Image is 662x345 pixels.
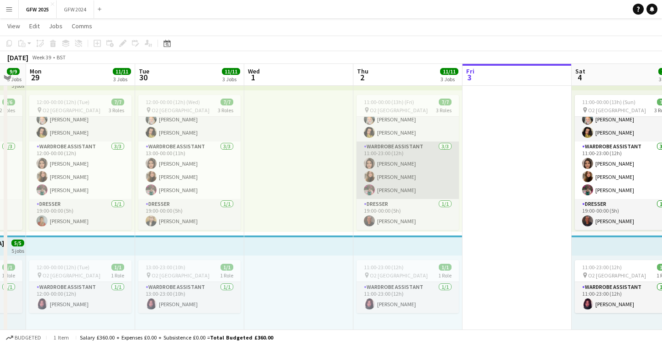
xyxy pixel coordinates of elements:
span: Comms [72,22,92,30]
span: 11/11 [440,68,458,75]
span: 1 [247,72,260,83]
a: View [4,20,24,32]
app-card-role: Wardrobe Assistant1/111:00-23:00 (12h)[PERSON_NAME] [357,282,459,313]
span: 3 [465,72,474,83]
span: Fri [466,67,474,75]
span: 11/11 [222,68,240,75]
span: 3 Roles [436,107,452,114]
span: 9/9 [7,68,20,75]
span: Total Budgeted £360.00 [210,334,273,341]
a: Jobs [45,20,66,32]
span: 11:00-00:00 (13h) (Sun) [582,99,636,105]
span: O2 [GEOGRAPHIC_DATA] [588,272,646,279]
app-card-role: Dresser1/119:00-00:00 (5h)[PERSON_NAME] [357,199,459,230]
a: Comms [68,20,96,32]
button: Budgeted [5,333,42,343]
span: 11:00-00:00 (13h) (Fri) [364,99,414,105]
span: 1 Role [220,272,233,279]
span: O2 [GEOGRAPHIC_DATA] [42,272,100,279]
app-card-role: Wardrobe Assistant1/112:00-00:00 (12h)[PERSON_NAME] [29,282,131,313]
span: 1 Role [111,272,124,279]
span: 1/1 [221,264,233,271]
span: 12:00-00:00 (12h) (Tue) [37,99,89,105]
span: Sat [575,67,585,75]
span: 12:00-00:00 (12h) (Wed) [146,99,200,105]
span: 11:00-23:00 (12h) [582,264,622,271]
span: Mon [30,67,42,75]
span: View [7,22,20,30]
a: Edit [26,20,43,32]
app-card-role: Wardrobe Assistant3/312:00-00:00 (12h)[PERSON_NAME][PERSON_NAME][PERSON_NAME] [29,141,131,199]
app-job-card: 11:00-23:00 (12h)1/1 O2 [GEOGRAPHIC_DATA]1 RoleWardrobe Assistant1/111:00-23:00 (12h)[PERSON_NAME] [357,260,459,313]
div: 3 Jobs [113,76,131,83]
span: O2 [GEOGRAPHIC_DATA] [42,107,100,114]
span: 3 Roles [109,107,124,114]
span: 12:00-00:00 (12h) (Tue) [37,264,89,271]
span: 7/7 [439,99,452,105]
app-job-card: 12:00-00:00 (12h) (Tue)1/1 O2 [GEOGRAPHIC_DATA]1 RoleWardrobe Assistant1/112:00-00:00 (12h)[PERSO... [29,260,131,313]
div: BST [57,54,66,61]
span: Wed [248,67,260,75]
div: 3 Jobs [7,76,21,83]
span: 6/6 [2,99,15,105]
span: Thu [357,67,368,75]
span: 2 [356,72,368,83]
app-job-card: 12:00-00:00 (12h) (Tue)7/7 O2 [GEOGRAPHIC_DATA]3 Roles12:00-19:00 (7h)[PERSON_NAME][PERSON_NAME][... [29,95,131,230]
span: 13:00-23:00 (10h) [146,264,185,271]
span: 29 [28,72,42,83]
span: O2 [GEOGRAPHIC_DATA] [152,107,210,114]
div: 5 jobs [11,246,24,254]
span: 1/1 [439,264,452,271]
app-card-role: Wardrobe Assistant1/113:00-23:00 (10h)[PERSON_NAME] [138,282,241,313]
span: O2 [GEOGRAPHIC_DATA] [370,107,428,114]
span: 1/1 [111,264,124,271]
button: GFW 2024 [57,0,94,18]
span: 30 [137,72,149,83]
app-job-card: 11:00-00:00 (13h) (Fri)7/7 O2 [GEOGRAPHIC_DATA]3 Roles11:00-19:00 (8h)[PERSON_NAME][PERSON_NAME][... [357,95,459,230]
app-card-role: Wardrobe Assistant3/311:00-23:00 (12h)[PERSON_NAME][PERSON_NAME][PERSON_NAME] [357,141,459,199]
span: 1/1 [2,264,15,271]
div: [DATE] [7,53,28,62]
app-card-role: Dresser1/119:00-00:00 (5h)[PERSON_NAME] [29,199,131,230]
button: GFW 2025 [19,0,57,18]
div: Salary £360.00 + Expenses £0.00 + Subsistence £0.00 = [80,334,273,341]
span: 7/7 [111,99,124,105]
span: Edit [29,22,40,30]
app-job-card: 13:00-23:00 (10h)1/1 O2 [GEOGRAPHIC_DATA]1 RoleWardrobe Assistant1/113:00-23:00 (10h)[PERSON_NAME] [138,260,241,313]
app-card-role: Wardrobe Assistant3/313:00-00:00 (11h)[PERSON_NAME][PERSON_NAME][PERSON_NAME] [138,141,241,199]
div: 3 Jobs [441,76,458,83]
span: 7/7 [221,99,233,105]
span: O2 [GEOGRAPHIC_DATA] [152,272,210,279]
span: 4 [574,72,585,83]
span: Budgeted [15,335,41,341]
app-job-card: 12:00-00:00 (12h) (Wed)7/7 O2 [GEOGRAPHIC_DATA]3 Roles12:00-19:15 (7h15m)[PERSON_NAME][PERSON_NAM... [138,95,241,230]
div: 3 Jobs [222,76,240,83]
span: O2 [GEOGRAPHIC_DATA] [588,107,646,114]
span: Jobs [49,22,63,30]
span: 11:00-23:00 (12h) [364,264,404,271]
span: 11/11 [113,68,131,75]
span: 5/5 [11,240,24,246]
app-card-role: Dresser1/119:00-00:00 (5h)[PERSON_NAME] [138,199,241,230]
span: 3 Roles [218,107,233,114]
span: Tue [139,67,149,75]
span: 1 item [50,334,72,341]
span: 1 Role [2,272,15,279]
span: O2 [GEOGRAPHIC_DATA] [370,272,428,279]
span: 1 Role [438,272,452,279]
span: Week 39 [30,54,53,61]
